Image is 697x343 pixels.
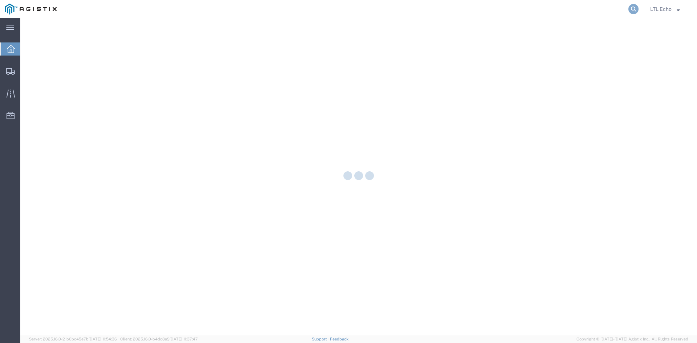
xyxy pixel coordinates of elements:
span: [DATE] 11:37:47 [170,337,198,341]
span: Client: 2025.16.0-b4dc8a9 [120,337,198,341]
button: LTL Echo [650,5,687,13]
span: Copyright © [DATE]-[DATE] Agistix Inc., All Rights Reserved [576,336,688,342]
a: Support [312,337,330,341]
a: Feedback [330,337,348,341]
span: LTL Echo [650,5,672,13]
span: Server: 2025.16.0-21b0bc45e7b [29,337,117,341]
span: [DATE] 11:54:36 [89,337,117,341]
img: logo [5,4,57,15]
